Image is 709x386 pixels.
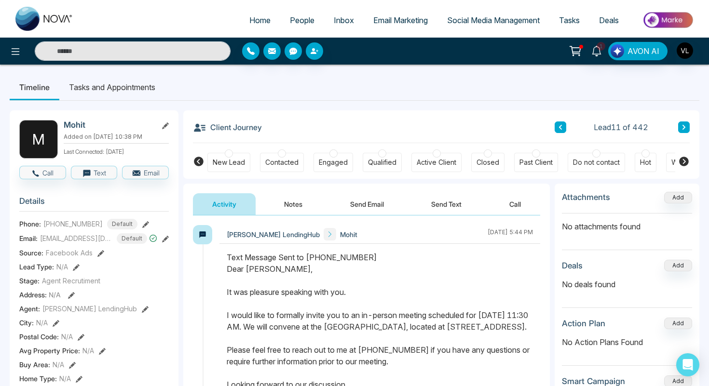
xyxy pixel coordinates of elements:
[61,332,73,342] span: N/A
[488,228,533,240] div: [DATE] 5:44 PM
[240,11,280,29] a: Home
[193,120,262,134] h3: Client Journey
[562,319,605,328] h3: Action Plan
[64,146,169,156] p: Last Connected: [DATE]
[585,42,608,59] a: 1
[664,192,692,203] button: Add
[319,158,348,167] div: Engaged
[664,318,692,329] button: Add
[249,15,271,25] span: Home
[519,158,553,167] div: Past Client
[19,332,59,342] span: Postal Code :
[627,45,659,57] span: AVON AI
[122,166,169,179] button: Email
[477,158,499,167] div: Closed
[19,373,57,384] span: Home Type :
[324,11,364,29] a: Inbox
[59,373,71,384] span: N/A
[549,11,589,29] a: Tasks
[290,15,314,25] span: People
[265,158,299,167] div: Contacted
[59,74,165,100] li: Tasks and Appointments
[676,353,699,376] div: Open Intercom Messenger
[19,276,40,286] span: Stage:
[64,120,153,130] h2: Mohit
[611,44,624,58] img: Lead Flow
[19,290,61,300] span: Address:
[677,42,693,59] img: User Avatar
[437,11,549,29] a: Social Media Management
[280,11,324,29] a: People
[15,7,73,31] img: Nova CRM Logo
[331,193,403,215] button: Send Email
[373,15,428,25] span: Email Marketing
[562,261,583,270] h3: Deals
[664,260,692,271] button: Add
[46,248,93,258] span: Facebook Ads
[559,15,580,25] span: Tasks
[608,42,668,60] button: AVON AI
[10,74,59,100] li: Timeline
[19,219,41,229] span: Phone:
[19,248,43,258] span: Source:
[640,158,651,167] div: Hot
[71,166,118,179] button: Text
[107,219,137,229] span: Default
[412,193,481,215] button: Send Text
[633,9,703,31] img: Market-place.gif
[562,192,610,202] h3: Attachments
[43,219,103,229] span: [PHONE_NUMBER]
[599,15,619,25] span: Deals
[597,42,605,51] span: 1
[193,193,256,215] button: Activity
[19,196,169,211] h3: Details
[19,166,66,179] button: Call
[42,276,100,286] span: Agent Recrutiment
[82,346,94,356] span: N/A
[42,304,137,314] span: [PERSON_NAME] LendingHub
[19,120,58,159] div: M
[562,336,692,348] p: No Action Plans Found
[340,229,357,240] span: Mohit
[19,262,54,272] span: Lead Type:
[447,15,540,25] span: Social Media Management
[19,359,50,370] span: Buy Area :
[334,15,354,25] span: Inbox
[562,279,692,290] p: No deals found
[562,376,625,386] h3: Smart Campaign
[265,193,322,215] button: Notes
[64,133,169,141] p: Added on [DATE] 10:38 PM
[19,233,38,243] span: Email:
[368,158,396,167] div: Qualified
[364,11,437,29] a: Email Marketing
[213,158,245,167] div: New Lead
[19,346,80,356] span: Avg Property Price :
[53,359,64,370] span: N/A
[490,193,540,215] button: Call
[19,318,34,328] span: City :
[117,233,147,244] span: Default
[40,233,112,243] span: [EMAIL_ADDRESS][DOMAIN_NAME]
[19,304,40,314] span: Agent:
[562,213,692,232] p: No attachments found
[664,193,692,201] span: Add
[589,11,628,29] a: Deals
[227,229,320,240] span: [PERSON_NAME] LendingHub
[573,158,620,167] div: Do not contact
[594,121,648,133] span: Lead 11 of 442
[56,262,68,272] span: N/A
[49,291,61,299] span: N/A
[671,158,689,167] div: Warm
[417,158,456,167] div: Active Client
[36,318,48,328] span: N/A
